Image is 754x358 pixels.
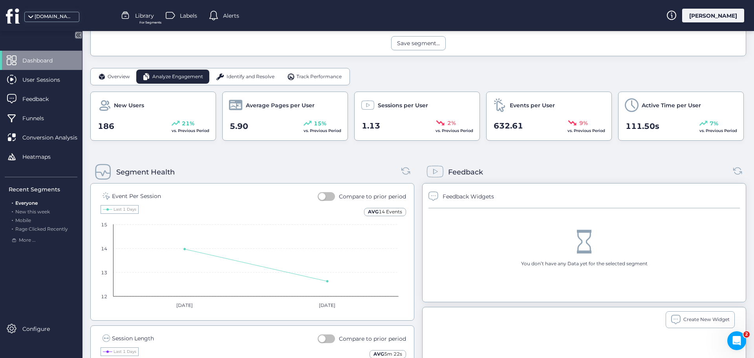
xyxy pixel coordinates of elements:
[447,119,456,127] span: 2%
[15,200,38,206] span: Everyone
[296,73,342,81] span: Track Performance
[9,185,77,194] div: Recent Segments
[22,56,64,65] span: Dashboard
[101,270,107,275] text: 13
[246,101,315,110] span: Average Pages per User
[112,334,154,343] div: Session Length
[12,198,13,206] span: .
[15,226,68,232] span: Rage Clicked Recently
[101,294,107,299] text: 12
[15,209,50,215] span: New this week
[12,224,13,232] span: .
[319,302,336,308] text: [DATE]
[112,192,161,200] div: Event Per Session
[743,331,750,338] span: 2
[384,351,402,357] span: 5m 22s
[626,120,659,132] span: 111.50s
[579,119,588,127] span: 9%
[22,95,60,103] span: Feedback
[22,152,62,161] span: Heatmaps
[22,75,72,84] span: User Sessions
[642,101,701,110] span: Active Time per User
[15,217,31,223] span: Mobile
[35,13,74,20] div: [DOMAIN_NAME]
[230,120,248,132] span: 5.90
[114,101,144,110] span: New Users
[727,331,746,350] iframe: Intercom live chat
[682,9,744,22] div: [PERSON_NAME]
[12,207,13,215] span: .
[379,209,402,215] span: 14 Events
[116,167,175,178] div: Segment Health
[98,120,114,132] span: 186
[135,11,154,20] span: Library
[108,73,130,81] span: Overview
[510,101,555,110] span: Events per User
[443,192,494,201] div: Feedback Widgets
[101,246,107,252] text: 14
[494,120,523,132] span: 632.61
[176,302,193,308] text: [DATE]
[364,208,406,216] div: AVG
[22,114,56,123] span: Funnels
[683,316,730,323] span: Create New Widget
[397,39,440,48] div: Save segment...
[113,349,136,354] text: Last 1 Days
[101,222,107,228] text: 15
[152,73,203,81] span: Analyze Engagement
[139,20,161,25] span: For Segments
[227,73,275,81] span: Identify and Resolve
[448,167,483,178] div: Feedback
[304,128,341,133] span: vs. Previous Period
[22,325,62,333] span: Configure
[223,11,239,20] span: Alerts
[113,207,136,212] text: Last 1 Days
[339,192,406,201] div: Compare to prior period
[19,237,36,244] span: More ...
[172,128,209,133] span: vs. Previous Period
[314,119,326,128] span: 15%
[699,128,737,133] span: vs. Previous Period
[180,11,197,20] span: Labels
[362,120,380,132] span: 1.13
[182,119,194,128] span: 21%
[12,216,13,223] span: .
[567,128,605,133] span: vs. Previous Period
[436,128,473,133] span: vs. Previous Period
[339,334,406,343] div: Compare to prior period
[378,101,428,110] span: Sessions per User
[521,260,648,268] div: You don’t have any Data yet for the selected segment
[710,119,718,128] span: 7%
[22,133,89,142] span: Conversion Analysis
